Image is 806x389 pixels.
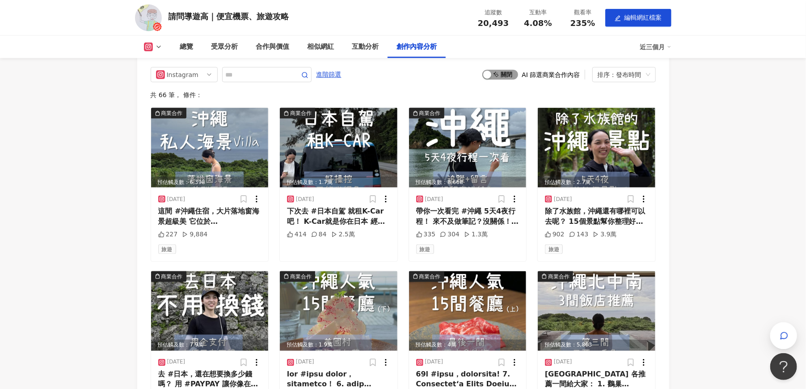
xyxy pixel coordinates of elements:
[554,196,572,203] div: [DATE]
[151,271,269,351] img: post-image
[151,108,269,188] img: post-image
[425,359,443,366] div: [DATE]
[287,206,390,227] div: 下次去 #日本自駕 就租K-Car吧！ K-Car就是你在日本 經常看到的方方正正小車 車牌是「黃底黑字」 它不只可愛、好操控 而且還可以幫你省不少錢喔！ 因為它： 🚙 租金比較便宜 🚙 比一般...
[538,177,655,188] div: 預估觸及數：2.7萬
[409,177,527,188] div: 預估觸及數：8,668
[538,340,655,351] div: 預估觸及數：5,863
[161,109,183,118] div: 商業合作
[545,244,563,254] span: 旅遊
[640,40,671,54] div: 近三個月
[280,271,397,351] img: post-image
[161,272,183,281] div: 商業合作
[280,340,397,351] div: 預估觸及數：1.9萬
[167,196,186,203] div: [DATE]
[569,230,589,239] div: 143
[409,271,527,351] div: post-image商業合作預估觸及數：4萬
[538,108,655,188] img: post-image
[135,4,162,31] img: KOL Avatar
[464,230,488,239] div: 1.3萬
[397,42,437,52] div: 創作內容分析
[440,230,460,239] div: 304
[296,359,314,366] div: [DATE]
[593,230,616,239] div: 3.9萬
[151,177,269,188] div: 預估觸及數：6,398
[416,230,436,239] div: 335
[287,230,307,239] div: 414
[545,206,648,227] div: 除了水族館，沖繩還有哪裡可以去呢？ 15個景點幫你整理好了！ #沖繩 #[GEOGRAPHIC_DATA]行 #沖繩旅遊 #沖繩景點
[169,11,289,22] div: 請問導遊高｜便宜機票、旅遊攻略
[256,42,290,52] div: 合作與價值
[548,272,570,281] div: 商業合作
[151,271,269,351] div: post-image商業合作預估觸及數：7.9萬
[538,271,655,351] img: post-image
[280,108,397,188] img: post-image
[211,42,238,52] div: 受眾分析
[419,109,441,118] div: 商業合作
[151,108,269,188] div: post-image商業合作預估觸及數：6,398
[158,230,178,239] div: 227
[409,108,527,188] div: post-image商業合作預估觸及數：8,668
[538,271,655,351] div: post-image商業合作預估觸及數：5,863
[615,15,621,21] span: edit
[182,230,207,239] div: 9,884
[331,230,355,239] div: 2.5萬
[770,353,797,380] iframe: Help Scout Beacon - Open
[545,230,565,239] div: 902
[151,340,269,351] div: 預估觸及數：7.9萬
[280,177,397,188] div: 預估觸及數：1.7萬
[409,271,527,351] img: post-image
[158,244,176,254] span: 旅遊
[280,108,397,188] div: post-image商業合作預估觸及數：1.7萬
[566,8,600,17] div: 觀看率
[167,68,196,82] div: Instagram
[416,206,519,227] div: 帶你一次看完 #沖繩 5天4夜行程！ 來不及做筆記？沒關係！ 追蹤並留言：「沖繩行程表」 就會把行程表送給你喔😍 note:因為IG的陌生訊息限制，一定要追蹤，我才有辦法把圖傳給你喔，沒收到的再...
[425,196,443,203] div: [DATE]
[311,230,327,239] div: 84
[419,272,441,281] div: 商業合作
[308,42,334,52] div: 相似網紅
[316,68,342,82] span: 進階篩選
[167,359,186,366] div: [DATE]
[477,8,511,17] div: 追蹤數
[280,271,397,351] div: post-image商業合作預估觸及數：1.9萬
[352,42,379,52] div: 互動分析
[158,206,262,227] div: 這間 #沖繩住宿，大片落地窗海景超級美 它位於[GEOGRAPHIC_DATA]的鄉[GEOGRAPHIC_DATA]間 一定要開車來 才能抵達 但整個非常幽靜 住宿期間 完全沒有看到過其他人 ...
[290,109,312,118] div: 商業合作
[478,18,509,28] span: 20,493
[554,359,572,366] div: [DATE]
[605,9,671,27] button: edit編輯網紅檔案
[151,91,656,98] div: 共 66 筆 ， 條件：
[625,14,662,21] span: 編輯網紅檔案
[521,8,555,17] div: 互動率
[180,42,194,52] div: 總覽
[290,272,312,281] div: 商業合作
[296,196,314,203] div: [DATE]
[409,340,527,351] div: 預估觸及數：4萬
[416,244,434,254] span: 旅遊
[522,71,580,78] div: AI 篩選商業合作內容
[409,108,527,188] img: post-image
[538,108,655,188] div: post-image預估觸及數：2.7萬
[570,19,595,28] span: 235%
[524,19,552,28] span: 4.08%
[598,68,642,82] div: 排序：發布時間
[316,67,342,81] button: 進階篩選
